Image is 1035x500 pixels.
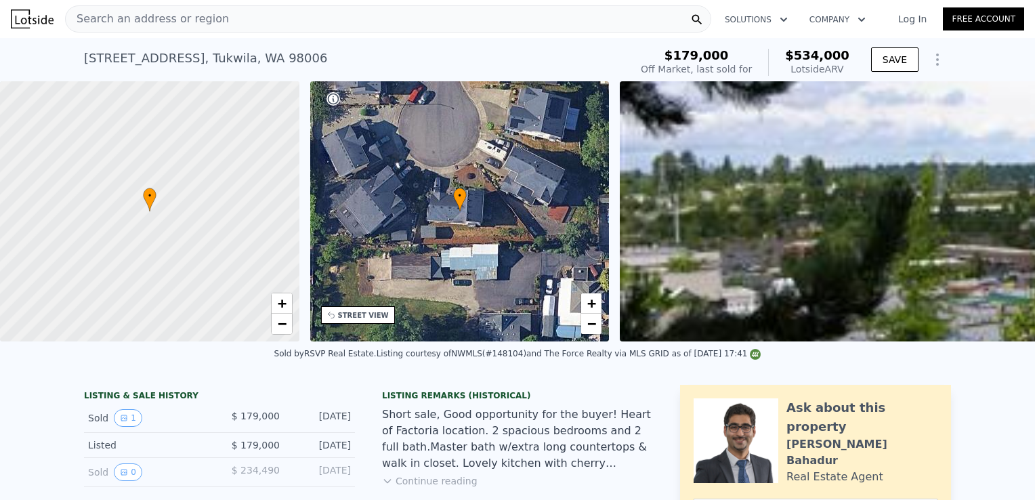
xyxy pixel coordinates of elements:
span: + [277,295,286,312]
span: $534,000 [785,48,849,62]
div: Off Market, last sold for [641,62,752,76]
span: $ 179,000 [232,411,280,421]
div: Ask about this property [786,398,937,436]
span: $ 179,000 [232,440,280,451]
div: [DATE] [291,463,351,481]
button: Continue reading [382,474,478,488]
img: NWMLS Logo [750,349,761,360]
button: View historical data [114,409,142,427]
div: LISTING & SALE HISTORY [84,390,355,404]
span: $ 234,490 [232,465,280,476]
span: + [587,295,596,312]
a: Zoom in [272,293,292,314]
div: • [453,188,467,211]
div: [STREET_ADDRESS] , Tukwila , WA 98006 [84,49,327,68]
div: Real Estate Agent [786,469,883,485]
span: − [587,315,596,332]
div: Listing Remarks (Historical) [382,390,653,401]
div: Listing courtesy of NWMLS (#148104) and The Force Realty via MLS GRID as of [DATE] 17:41 [377,349,761,358]
div: [DATE] [291,438,351,452]
span: • [143,190,156,202]
button: SAVE [871,47,918,72]
div: Sold [88,409,209,427]
span: • [453,190,467,202]
div: Lotside ARV [785,62,849,76]
div: Short sale, Good opportunity for the buyer! Heart of Factoria location. 2 spacious bedrooms and 2... [382,407,653,472]
button: Show Options [924,46,951,73]
span: Search an address or region [66,11,229,27]
button: Company [799,7,876,32]
button: Solutions [714,7,799,32]
div: [PERSON_NAME] Bahadur [786,436,937,469]
div: • [143,188,156,211]
img: Lotside [11,9,54,28]
div: Listed [88,438,209,452]
a: Zoom out [581,314,601,334]
a: Free Account [943,7,1024,30]
a: Zoom out [272,314,292,334]
div: [DATE] [291,409,351,427]
div: STREET VIEW [338,310,389,320]
span: $179,000 [664,48,729,62]
div: Sold by RSVP Real Estate . [274,349,377,358]
a: Log In [882,12,943,26]
span: − [277,315,286,332]
button: View historical data [114,463,142,481]
a: Zoom in [581,293,601,314]
div: Sold [88,463,209,481]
